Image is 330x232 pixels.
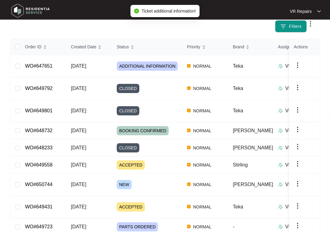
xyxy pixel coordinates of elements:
[187,182,191,186] img: Vercel Logo
[187,129,191,132] img: Vercel Logo
[25,162,53,167] a: WO#649558
[233,108,243,113] span: Teka
[187,86,191,90] img: Vercel Logo
[25,182,53,187] a: WO#650744
[117,84,139,93] span: CLOSED
[141,9,196,13] span: Ticket additional information!
[71,86,86,91] span: [DATE]
[285,85,310,92] p: VR Repairs
[285,203,310,211] p: VR Repairs
[71,43,96,50] span: Created Date
[233,182,273,187] span: [PERSON_NAME]
[25,86,53,91] a: WO#649792
[233,145,273,150] span: [PERSON_NAME]
[117,202,145,211] span: ACCEPTED
[233,86,243,91] span: Teka
[71,224,86,229] span: [DATE]
[278,43,296,50] span: Assignee
[294,62,301,69] img: dropdown arrow
[285,127,310,134] p: VR Repairs
[187,43,200,50] span: Priority
[285,144,310,152] p: VR Repairs
[191,161,214,169] span: NORMAL
[307,20,314,28] img: dropdown arrow
[71,63,86,69] span: [DATE]
[278,108,283,113] img: Assigner Icon
[187,225,191,228] img: Vercel Logo
[294,180,301,187] img: dropdown arrow
[112,39,182,55] th: Status
[294,160,301,167] img: dropdown arrow
[9,2,52,20] img: residentia service logo
[117,126,169,135] span: BOOKING CONFIRMED
[117,43,129,50] span: Status
[71,108,86,113] span: [DATE]
[134,9,139,13] span: check-circle
[191,62,214,70] span: NORMAL
[117,180,132,189] span: NEW
[294,222,301,229] img: dropdown arrow
[25,145,53,150] a: WO#648233
[117,62,178,71] span: ADDITIONAL INFORMATION
[191,223,214,230] span: NORMAL
[289,23,302,30] span: Filters
[285,181,310,188] p: VR Repairs
[25,63,53,69] a: WO#647651
[290,8,312,14] p: VR Repairs
[71,128,86,133] span: [DATE]
[20,39,66,55] th: Order ID
[187,109,191,112] img: Vercel Logo
[317,10,321,13] img: dropdown arrow
[294,143,301,150] img: dropdown arrow
[191,85,214,92] span: NORMAL
[228,39,273,55] th: Brand
[278,145,283,150] img: Assigner Icon
[117,160,145,170] span: ACCEPTED
[294,202,301,210] img: dropdown arrow
[25,108,53,113] a: WO#649801
[25,128,53,133] a: WO#648732
[25,204,53,209] a: WO#649431
[233,43,244,50] span: Brand
[117,222,158,231] span: PARTS ORDERED
[71,204,86,209] span: [DATE]
[233,128,273,133] span: [PERSON_NAME]
[233,63,243,69] span: Teka
[233,162,248,167] span: Stirling
[285,62,310,70] p: VR Repairs
[294,126,301,133] img: dropdown arrow
[71,182,86,187] span: [DATE]
[191,203,214,211] span: NORMAL
[285,161,310,169] p: VR Repairs
[275,20,307,32] button: filter iconFilters
[278,128,283,133] img: Assigner Icon
[25,224,53,229] a: WO#649723
[289,39,320,55] th: Actions
[187,205,191,208] img: Vercel Logo
[278,64,283,69] img: Assigner Icon
[233,224,234,229] span: -
[25,43,42,50] span: Order ID
[117,106,139,115] span: CLOSED
[66,39,112,55] th: Created Date
[191,107,214,114] span: NORMAL
[191,181,214,188] span: NORMAL
[278,163,283,167] img: Assigner Icon
[278,224,283,229] img: Assigner Icon
[187,146,191,149] img: Vercel Logo
[278,86,283,91] img: Assigner Icon
[294,106,301,114] img: dropdown arrow
[278,182,283,187] img: Assigner Icon
[294,84,301,91] img: dropdown arrow
[71,145,86,150] span: [DATE]
[278,204,283,209] img: Assigner Icon
[191,144,214,152] span: NORMAL
[117,143,139,152] span: CLOSED
[187,163,191,167] img: Vercel Logo
[285,223,310,230] p: VR Repairs
[191,127,214,134] span: NORMAL
[285,107,310,114] p: VR Repairs
[71,162,86,167] span: [DATE]
[182,39,228,55] th: Priority
[280,23,286,29] img: filter icon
